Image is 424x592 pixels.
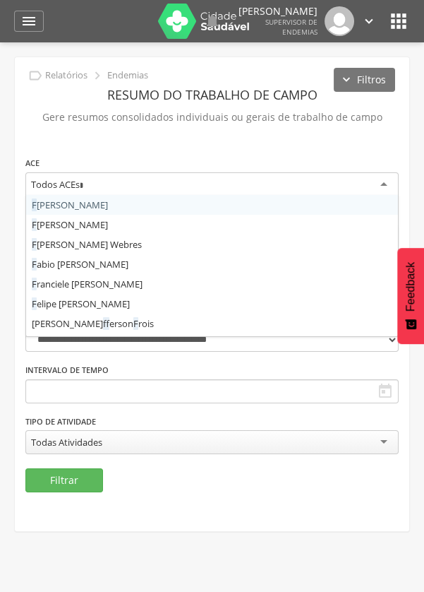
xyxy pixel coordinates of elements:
div: [PERSON_NAME] Webres [26,235,398,254]
i:  [28,68,43,83]
button: Filtros [334,68,395,92]
span: F [32,218,37,231]
div: ranciele [PERSON_NAME] [26,274,398,294]
header: Resumo do Trabalho de Campo [25,82,399,107]
span: F [32,258,37,271]
span: F [32,238,37,251]
a:  [204,6,221,36]
span: F [32,278,37,290]
span: F [133,317,138,330]
div: [PERSON_NAME] [PERSON_NAME] [26,333,398,353]
i:  [204,13,221,30]
i:  [387,10,410,32]
div: [PERSON_NAME] [26,215,398,235]
label: Tipo de Atividade [25,416,96,427]
span: f [103,317,109,330]
span: Feedback [404,262,417,312]
div: [PERSON_NAME] erson rois [26,314,398,333]
div: Todos ACEs [31,178,80,191]
p: [PERSON_NAME] [238,6,317,16]
span: F [32,297,37,310]
i:  [90,68,105,83]
button: Feedback - Mostrar pesquisa [397,248,424,344]
div: abio [PERSON_NAME] [26,254,398,274]
span: F [32,199,37,211]
i:  [361,13,377,29]
p: Relatórios [45,70,87,81]
span: Supervisor de Endemias [265,17,317,37]
p: Endemias [107,70,148,81]
label: ACE [25,158,40,169]
p: Gere resumos consolidados individuais ou gerais de trabalho de campo [25,107,399,127]
div: elipe [PERSON_NAME] [26,294,398,314]
a:  [361,6,377,36]
div: [PERSON_NAME] [26,195,398,215]
a:  [14,11,44,32]
label: Intervalo de Tempo [25,365,109,376]
button: Filtrar [25,468,103,492]
i:  [377,383,394,400]
i:  [20,13,37,30]
div: Todas Atividades [31,436,102,449]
